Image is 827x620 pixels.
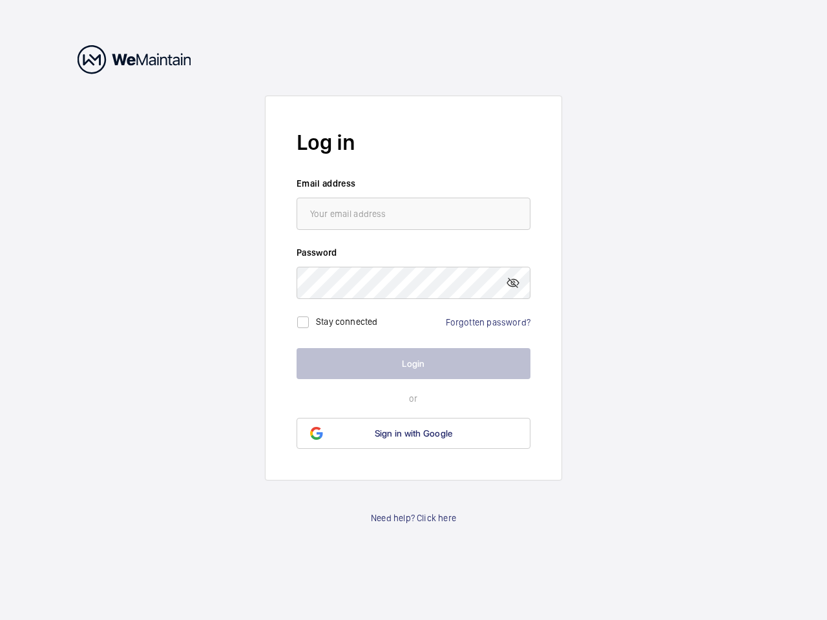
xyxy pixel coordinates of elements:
button: Login [297,348,530,379]
a: Forgotten password? [446,317,530,327]
label: Stay connected [316,316,378,327]
h2: Log in [297,127,530,158]
a: Need help? Click here [371,512,456,524]
p: or [297,392,530,405]
span: Sign in with Google [375,428,453,439]
label: Password [297,246,530,259]
input: Your email address [297,198,530,230]
label: Email address [297,177,530,190]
